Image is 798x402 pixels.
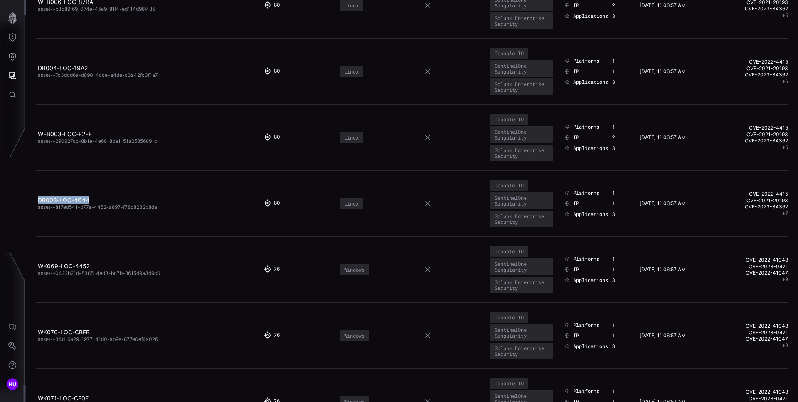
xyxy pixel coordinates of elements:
[715,323,788,329] a: CVE-2022-41048
[495,314,524,320] div: Tenable IO
[612,79,629,86] div: 3
[640,68,686,74] time: [DATE] 11:06:57 AM
[344,69,359,74] div: Linux
[782,144,788,151] button: +5
[573,145,608,152] span: Applications
[344,201,359,206] div: Linux
[715,336,788,342] a: CVE-2022-41047
[573,322,599,328] span: Platforms
[573,266,579,273] span: IP
[715,191,788,197] a: CVE-2022-4415
[495,213,549,225] div: Splunk Enterprise Security
[38,395,89,402] a: WK071-LOC-CF0E
[640,332,686,338] time: [DATE] 11:06:57 AM
[573,58,599,64] span: Platforms
[573,332,579,339] span: IP
[495,182,524,188] div: Tenable IO
[38,270,160,276] span: asset--0422b21d-8385-4ed3-bc7b-8615d9a3d9c0
[715,197,788,204] a: CVE-2021-20193
[715,395,788,402] a: CVE-2023-0471
[38,204,157,210] span: asset--817ed541-b77e-4452-a897-f78d8232b8da
[612,68,629,75] div: 1
[344,267,365,272] div: Windows
[782,342,788,349] button: +9
[495,50,524,56] div: Tenable IO
[782,276,788,283] button: +9
[573,190,599,196] span: Platforms
[495,63,549,74] div: SentinelOne Singularity
[274,332,281,339] div: 76
[573,200,579,207] span: IP
[38,336,158,342] span: asset--34d16a29-1977-41d0-ab9e-877e0ef4a026
[573,13,608,20] span: Applications
[38,130,92,137] a: WEB003-LOC-F2EE
[715,329,788,336] a: CVE-2023-0471
[715,65,788,72] a: CVE-2021-20193
[612,266,629,273] div: 1
[715,137,788,144] a: CVE-2023-34362
[573,211,608,218] span: Applications
[640,2,686,8] time: [DATE] 11:06:57 AM
[573,388,599,395] span: Platforms
[612,13,629,20] div: 3
[715,203,788,210] a: CVE-2023-34362
[715,131,788,138] a: CVE-2021-20193
[495,116,524,122] div: Tenable IO
[573,79,608,86] span: Applications
[495,248,524,254] div: Tenable IO
[612,2,629,9] div: 2
[612,322,629,328] div: 1
[274,2,281,9] div: 80
[612,58,629,64] div: 1
[715,257,788,263] a: CVE-2022-41048
[38,6,155,12] span: asset--b3d89f69-074e-45e9-81f4-ed114d98f485
[344,333,365,338] div: Windows
[495,279,549,291] div: Splunk Enterprise Security
[274,68,281,75] div: 80
[38,262,90,270] a: WK069-LOC-4452
[38,64,88,71] a: DB004-LOC-19A2
[495,15,549,27] div: Splunk Enterprise Security
[715,71,788,78] a: CVE-2023-34362
[274,200,281,207] div: 80
[573,256,599,262] span: Platforms
[782,78,788,85] button: +6
[782,210,788,217] button: +7
[274,266,281,273] div: 76
[573,124,599,130] span: Platforms
[573,343,608,350] span: Applications
[38,328,90,336] a: WK070-LOC-CBFB
[495,327,549,338] div: SentinelOne Singularity
[573,277,608,284] span: Applications
[38,138,157,144] span: asset--290927cc-8b1e-4e68-8ba1-51a25856891c
[495,261,549,272] div: SentinelOne Singularity
[640,134,686,140] time: [DATE] 11:06:57 AM
[344,2,359,8] div: Linux
[344,135,359,140] div: Linux
[612,277,629,284] div: 3
[495,147,549,159] div: Splunk Enterprise Security
[612,190,629,196] div: 1
[612,332,629,339] div: 1
[38,72,158,78] span: asset--7c3dcd6a-d890-4cce-a4de-c3a42fc0f1a7
[612,343,629,350] div: 3
[612,388,629,395] div: 1
[573,2,579,9] span: IP
[782,12,788,19] button: +5
[573,68,579,75] span: IP
[640,200,686,206] time: [DATE] 11:06:57 AM
[715,389,788,395] a: CVE-2022-41048
[573,134,579,141] span: IP
[495,195,549,206] div: SentinelOne Singularity
[9,380,17,389] span: NU
[640,266,686,272] time: [DATE] 11:06:57 AM
[274,134,281,141] div: 80
[612,256,629,262] div: 1
[0,375,25,394] button: NU
[38,196,89,203] a: DB003-LOC-4C44
[715,59,788,65] a: CVE-2022-4415
[612,211,629,218] div: 3
[612,145,629,152] div: 3
[715,125,788,131] a: CVE-2022-4415
[495,129,549,140] div: SentinelOne Singularity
